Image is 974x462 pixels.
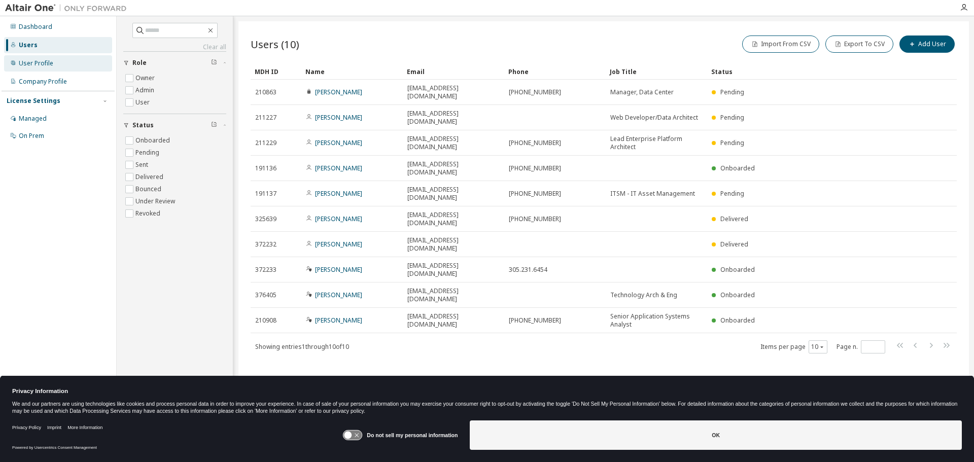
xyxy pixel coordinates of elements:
[211,59,217,67] span: Clear filter
[509,266,547,274] span: 305.231.6454
[610,135,703,151] span: Lead Enterprise Platform Architect
[407,186,500,202] span: [EMAIL_ADDRESS][DOMAIN_NAME]
[610,88,674,96] span: Manager, Data Center
[255,164,276,172] span: 191136
[610,63,703,80] div: Job Title
[315,240,362,248] a: [PERSON_NAME]
[610,114,698,122] span: Web Developer/Data Architect
[19,78,67,86] div: Company Profile
[720,316,755,325] span: Onboarded
[135,84,156,96] label: Admin
[509,215,561,223] span: [PHONE_NUMBER]
[509,139,561,147] span: [PHONE_NUMBER]
[135,147,161,159] label: Pending
[135,159,150,171] label: Sent
[720,113,744,122] span: Pending
[315,291,362,299] a: [PERSON_NAME]
[19,23,52,31] div: Dashboard
[837,340,885,353] span: Page n.
[509,164,561,172] span: [PHONE_NUMBER]
[132,121,154,129] span: Status
[742,35,819,53] button: Import From CSV
[509,88,561,96] span: [PHONE_NUMBER]
[407,110,500,126] span: [EMAIL_ADDRESS][DOMAIN_NAME]
[255,266,276,274] span: 372233
[135,134,172,147] label: Onboarded
[407,84,500,100] span: [EMAIL_ADDRESS][DOMAIN_NAME]
[315,215,362,223] a: [PERSON_NAME]
[407,287,500,303] span: [EMAIL_ADDRESS][DOMAIN_NAME]
[135,96,152,109] label: User
[19,41,38,49] div: Users
[255,190,276,198] span: 191137
[720,265,755,274] span: Onboarded
[407,135,500,151] span: [EMAIL_ADDRESS][DOMAIN_NAME]
[720,164,755,172] span: Onboarded
[255,114,276,122] span: 211227
[123,114,226,136] button: Status
[407,236,500,253] span: [EMAIL_ADDRESS][DOMAIN_NAME]
[610,190,695,198] span: ITSM - IT Asset Management
[720,291,755,299] span: Onboarded
[255,316,276,325] span: 210908
[135,183,163,195] label: Bounced
[407,312,500,329] span: [EMAIL_ADDRESS][DOMAIN_NAME]
[720,240,748,248] span: Delivered
[509,190,561,198] span: [PHONE_NUMBER]
[407,63,500,80] div: Email
[211,121,217,129] span: Clear filter
[508,63,602,80] div: Phone
[305,63,399,80] div: Name
[315,138,362,147] a: [PERSON_NAME]
[315,88,362,96] a: [PERSON_NAME]
[135,171,165,183] label: Delivered
[135,207,162,220] label: Revoked
[7,97,60,105] div: License Settings
[255,342,349,351] span: Showing entries 1 through 10 of 10
[509,316,561,325] span: [PHONE_NUMBER]
[811,343,825,351] button: 10
[135,72,157,84] label: Owner
[610,312,703,329] span: Senior Application Systems Analyst
[255,139,276,147] span: 211229
[19,115,47,123] div: Managed
[407,160,500,176] span: [EMAIL_ADDRESS][DOMAIN_NAME]
[720,189,744,198] span: Pending
[720,88,744,96] span: Pending
[315,113,362,122] a: [PERSON_NAME]
[251,37,299,51] span: Users (10)
[825,35,893,53] button: Export To CSV
[135,195,177,207] label: Under Review
[760,340,827,353] span: Items per page
[255,215,276,223] span: 325639
[255,88,276,96] span: 210863
[315,189,362,198] a: [PERSON_NAME]
[711,63,904,80] div: Status
[315,265,362,274] a: [PERSON_NAME]
[123,52,226,74] button: Role
[255,63,297,80] div: MDH ID
[315,164,362,172] a: [PERSON_NAME]
[123,43,226,51] a: Clear all
[720,138,744,147] span: Pending
[315,316,362,325] a: [PERSON_NAME]
[899,35,955,53] button: Add User
[255,291,276,299] span: 376405
[255,240,276,248] span: 372232
[19,59,53,67] div: User Profile
[407,262,500,278] span: [EMAIL_ADDRESS][DOMAIN_NAME]
[5,3,132,13] img: Altair One
[720,215,748,223] span: Delivered
[407,211,500,227] span: [EMAIL_ADDRESS][DOMAIN_NAME]
[132,59,147,67] span: Role
[19,132,44,140] div: On Prem
[610,291,677,299] span: Technology Arch & Eng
